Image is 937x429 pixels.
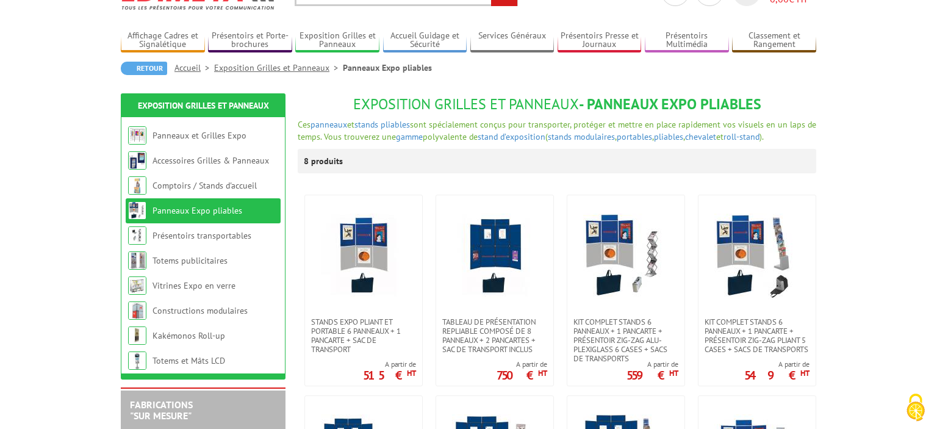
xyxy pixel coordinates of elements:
[363,372,416,379] p: 515 €
[174,62,214,73] a: Accueil
[128,276,146,295] img: Vitrines Expo en verre
[298,96,816,112] h1: - Panneaux Expo pliables
[121,31,205,51] a: Affichage Cadres et Signalétique
[407,368,416,378] sup: HT
[558,31,642,51] a: Présentoirs Presse et Journaux
[311,119,347,130] a: panneaux
[645,31,729,51] a: Présentoirs Multimédia
[298,119,354,130] span: Ces et
[304,149,350,173] p: 8 produits
[669,368,678,378] sup: HT
[121,62,167,75] a: Retour
[138,100,269,111] a: Exposition Grilles et Panneaux
[128,301,146,320] img: Constructions modulaires
[723,131,759,142] a: roll-stand
[685,131,716,142] a: chevalet
[208,31,292,51] a: Présentoirs et Porte-brochures
[128,251,146,270] img: Totems publicitaires
[626,372,678,379] p: 559 €
[567,317,684,363] a: Kit complet stands 6 panneaux + 1 pancarte + présentoir zig-zag alu-plexiglass 6 cases + sacs de ...
[545,131,764,142] span: ( , , , et ).
[744,372,810,379] p: 549 €
[354,119,378,130] a: stands
[497,359,547,369] span: A partir de
[343,62,432,74] li: Panneaux Expo pliables
[128,326,146,345] img: Kakémonos Roll-up
[214,62,343,73] a: Exposition Grilles et Panneaux
[153,205,242,216] a: Panneaux Expo pliables
[894,388,937,429] button: Cookies (fenêtre modale)
[311,317,416,354] span: Stands expo pliant et portable 6 panneaux + 1 pancarte + sac de transport
[153,180,257,191] a: Comptoirs / Stands d'accueil
[153,230,251,241] a: Présentoirs transportables
[153,305,248,316] a: Constructions modulaires
[452,214,537,299] img: TABLEAU DE PRÉSENTATION REPLIABLE COMPOSÉ DE 8 panneaux + 2 pancartes + sac de transport inclus
[128,151,146,170] img: Accessoires Grilles & Panneaux
[900,392,931,423] img: Cookies (fenêtre modale)
[714,214,800,299] img: Kit complet stands 6 panneaux + 1 pancarte + présentoir zig-zag pliant 5 cases + sacs de transports
[153,355,225,366] a: Totems et Mâts LCD
[153,155,269,166] a: Accessoires Grilles & Panneaux
[436,317,553,354] a: TABLEAU DE PRÉSENTATION REPLIABLE COMPOSÉ DE 8 panneaux + 2 pancartes + sac de transport inclus
[732,31,816,51] a: Classement et Rangement
[321,214,406,299] img: Stands expo pliant et portable 6 panneaux + 1 pancarte + sac de transport
[383,31,467,51] a: Accueil Guidage et Sécurité
[705,317,810,354] span: Kit complet stands 6 panneaux + 1 pancarte + présentoir zig-zag pliant 5 cases + sacs de transports
[298,119,816,142] span: sont spécialement conçus pour transporter, protéger et mettre en place rapidement vos visuels en ...
[698,317,816,354] a: Kit complet stands 6 panneaux + 1 pancarte + présentoir zig-zag pliant 5 cases + sacs de transports
[128,201,146,220] img: Panneaux Expo pliables
[548,131,615,142] a: stands modulaires
[470,31,555,51] a: Services Généraux
[128,126,146,145] img: Panneaux et Grilles Expo
[153,330,225,341] a: Kakémonos Roll-up
[583,214,669,299] img: Kit complet stands 6 panneaux + 1 pancarte + présentoir zig-zag alu-plexiglass 6 cases + sacs de ...
[128,226,146,245] img: Présentoirs transportables
[396,131,423,142] a: gamme
[363,359,416,369] span: A partir de
[617,131,652,142] a: portables
[128,351,146,370] img: Totems et Mâts LCD
[800,368,810,378] sup: HT
[130,398,193,422] a: FABRICATIONS"Sur Mesure"
[538,368,547,378] sup: HT
[295,31,379,51] a: Exposition Grilles et Panneaux
[153,280,235,291] a: Vitrines Expo en verre
[744,359,810,369] span: A partir de
[153,130,246,141] a: Panneaux et Grilles Expo
[573,317,678,363] span: Kit complet stands 6 panneaux + 1 pancarte + présentoir zig-zag alu-plexiglass 6 cases + sacs de ...
[153,255,228,266] a: Totems publicitaires
[353,95,579,114] span: Exposition Grilles et Panneaux
[497,372,547,379] p: 750 €
[128,176,146,195] img: Comptoirs / Stands d'accueil
[626,359,678,369] span: A partir de
[442,317,547,354] span: TABLEAU DE PRÉSENTATION REPLIABLE COMPOSÉ DE 8 panneaux + 2 pancartes + sac de transport inclus
[381,119,410,130] a: pliables
[654,131,683,142] a: pliables
[478,131,545,142] a: stand d’exposition
[305,317,422,354] a: Stands expo pliant et portable 6 panneaux + 1 pancarte + sac de transport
